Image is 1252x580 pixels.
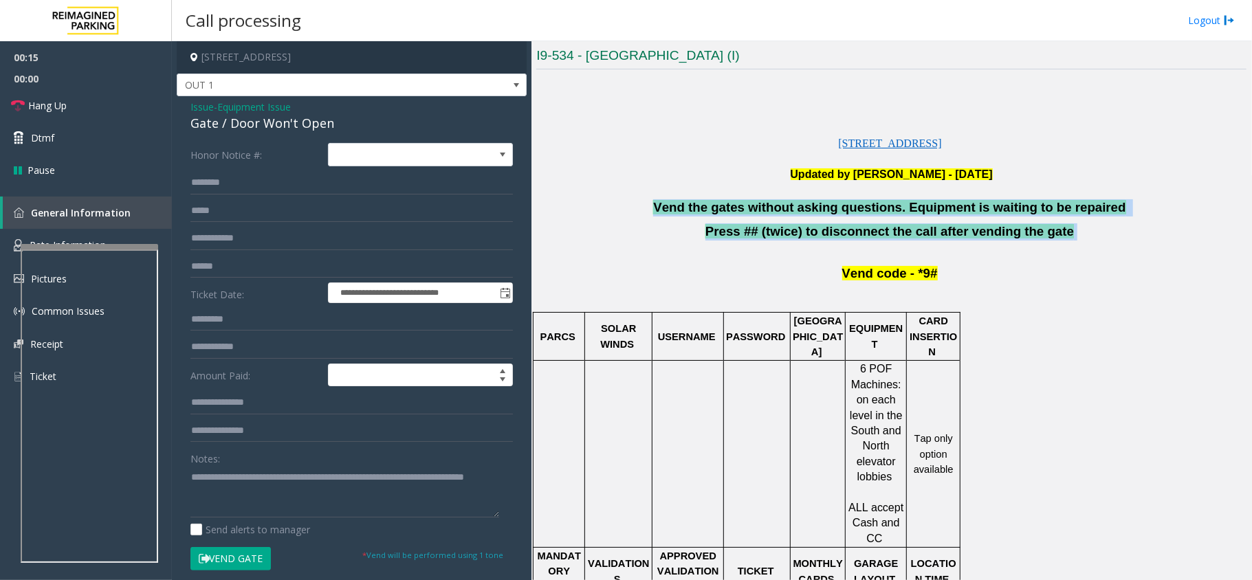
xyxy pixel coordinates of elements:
img: 'icon' [14,274,24,283]
span: ALL accept Cash and CC [848,502,907,544]
span: Rate Information [30,238,106,252]
span: - [214,100,291,113]
a: Logout [1188,13,1235,27]
h3: I9-534 - [GEOGRAPHIC_DATA] (I) [536,47,1246,69]
label: Honor Notice #: [187,143,325,166]
span: Issue [190,100,214,114]
span: [GEOGRAPHIC_DATA] [793,315,843,357]
span: USERNAME [658,331,716,342]
span: OUT 1 [177,74,457,96]
label: Ticket Date: [187,282,325,303]
span: Toggle popup [497,283,512,302]
span: PASSWORD [726,331,785,342]
small: Vend will be performed using 1 tone [362,550,503,560]
label: Send alerts to manager [190,522,310,537]
a: General Information [3,197,172,229]
img: 'icon' [14,239,23,252]
h4: [STREET_ADDRESS] [177,41,527,74]
span: Dtmf [31,131,54,145]
span: Equipment Issue [217,100,291,114]
img: 'icon' [14,306,25,317]
span: SOLAR WINDS [600,323,639,349]
span: [STREET_ADDRESS] [839,137,942,149]
label: Notes: [190,447,220,466]
img: logout [1224,13,1235,27]
span: Decrease value [493,375,512,386]
a: [STREET_ADDRESS] [839,138,942,149]
b: Updated by [PERSON_NAME] - [DATE] [791,168,993,180]
span: EQUIPMENT [849,323,903,349]
img: 'icon' [14,370,23,383]
span: Hang Up [28,98,67,113]
label: Amount Paid: [187,364,325,387]
span: Vend code - *9# [842,266,938,280]
span: Increase value [493,364,512,375]
span: General Information [31,206,131,219]
h3: Call processing [179,3,308,37]
span: Vend the gates without asking questions. Equipment is waiting to be repaired [653,200,1125,214]
span: Tap only option available [914,433,956,475]
span: PARCS [540,331,575,342]
span: Press ## (twice) to disconnect the call after vending the gate [705,224,1074,238]
img: 'icon' [14,339,23,348]
span: CARD INSERTION [910,315,957,357]
img: 'icon' [14,208,24,218]
span: 6 POF Machines: on each level in the South and North elevator lobbies [850,363,905,482]
span: TICKET [738,566,774,577]
button: Vend Gate [190,547,271,570]
span: Pause [28,163,55,177]
div: Gate / Door Won't Open [190,114,513,133]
